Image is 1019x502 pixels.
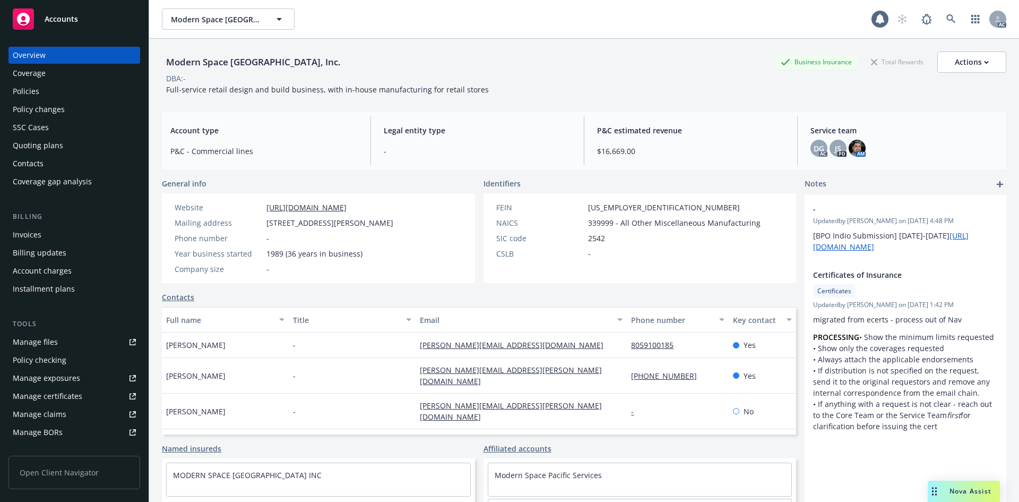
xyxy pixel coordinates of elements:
div: Summary of insurance [13,442,93,459]
a: Manage BORs [8,424,140,441]
button: Modern Space [GEOGRAPHIC_DATA], Inc. [162,8,295,30]
a: [PERSON_NAME][EMAIL_ADDRESS][DOMAIN_NAME] [420,340,612,350]
span: - [813,203,970,215]
div: Manage BORs [13,424,63,441]
button: Full name [162,307,289,333]
div: Modern Space [GEOGRAPHIC_DATA], Inc. [162,55,345,69]
a: - [631,406,642,416]
span: No [744,406,754,417]
span: - [588,248,591,259]
a: [PERSON_NAME][EMAIL_ADDRESS][PERSON_NAME][DOMAIN_NAME] [420,401,602,422]
span: Certificates of Insurance [813,269,970,280]
a: Coverage gap analysis [8,173,140,190]
a: Coverage [8,65,140,82]
a: Report a Bug [916,8,937,30]
div: Drag to move [928,481,941,502]
div: Tools [8,319,140,329]
div: Contacts [13,155,44,172]
a: Search [940,8,962,30]
span: $16,669.00 [597,146,784,157]
div: Mailing address [175,217,262,228]
div: Policies [13,83,39,100]
div: Title [293,314,400,326]
span: - [266,233,269,244]
div: Manage claims [13,406,66,423]
div: Coverage [13,65,46,82]
span: Service team [810,125,998,136]
span: - [293,406,296,417]
a: MODERN SPACE [GEOGRAPHIC_DATA] INC [173,470,322,480]
div: Invoices [13,226,41,243]
div: Policy checking [13,352,66,369]
span: Full-service retail design and build business, with in-house manufacturing for retail stores [166,84,489,95]
span: Account type [170,125,358,136]
span: - [293,370,296,381]
div: Certificates of InsuranceCertificatesUpdatedby [PERSON_NAME] on [DATE] 1:42 PMmigrated from ecert... [805,261,1006,440]
a: Policy changes [8,101,140,118]
div: Policy changes [13,101,65,118]
a: Contacts [8,155,140,172]
a: Named insureds [162,443,221,454]
a: Overview [8,47,140,64]
div: Email [420,314,611,326]
button: Actions [937,52,1006,73]
a: Start snowing [892,8,913,30]
div: NAICS [496,217,584,228]
span: Notes [805,178,826,191]
span: Accounts [45,15,78,23]
div: Year business started [175,248,262,259]
a: Policies [8,83,140,100]
a: Manage exposures [8,370,140,387]
span: [US_EMPLOYER_IDENTIFICATION_NUMBER] [588,202,740,213]
button: Key contact [729,307,796,333]
a: SSC Cases [8,119,140,136]
span: Updated by [PERSON_NAME] on [DATE] 4:48 PM [813,216,998,226]
div: Installment plans [13,280,75,297]
div: -Updatedby [PERSON_NAME] on [DATE] 4:48 PM[BPO Indio Submission] [DATE]-[DATE][URL][DOMAIN_NAME] [805,195,1006,261]
div: Billing updates [13,244,66,261]
a: Summary of insurance [8,442,140,459]
div: Account charges [13,262,72,279]
div: Key contact [733,314,780,326]
p: • Show the minimum limits requested • Show only the coverages requested • Always attach the appli... [813,331,998,432]
div: Phone number [175,233,262,244]
span: [STREET_ADDRESS][PERSON_NAME] [266,217,393,228]
span: Open Client Navigator [8,456,140,489]
span: General info [162,178,206,189]
img: photo [849,140,866,157]
span: 2542 [588,233,605,244]
em: first [947,410,961,420]
span: - [384,146,571,157]
span: Yes [744,370,756,381]
a: Policy checking [8,352,140,369]
a: Manage files [8,334,140,351]
span: 1989 (36 years in business) [266,248,362,259]
span: Nova Assist [949,487,991,496]
a: [URL][DOMAIN_NAME] [266,202,347,212]
div: CSLB [496,248,584,259]
a: add [994,178,1006,191]
button: Email [416,307,627,333]
span: Certificates [817,286,851,296]
button: Nova Assist [928,481,1000,502]
p: [BPO Indio Submission] [DATE]-[DATE] [813,230,998,252]
a: 8059100185 [631,340,682,350]
a: Affiliated accounts [483,443,551,454]
div: SSC Cases [13,119,49,136]
span: Yes [744,339,756,351]
div: Overview [13,47,46,64]
div: Coverage gap analysis [13,173,92,190]
a: Account charges [8,262,140,279]
span: 339999 - All Other Miscellaneous Manufacturing [588,217,761,228]
span: [PERSON_NAME] [166,339,226,351]
span: Modern Space [GEOGRAPHIC_DATA], Inc. [171,14,263,25]
span: Updated by [PERSON_NAME] on [DATE] 1:42 PM [813,300,998,310]
span: [PERSON_NAME] [166,370,226,381]
a: Manage certificates [8,388,140,405]
div: SIC code [496,233,584,244]
a: Quoting plans [8,137,140,154]
a: Modern Space Pacific Services [495,470,602,480]
a: Invoices [8,226,140,243]
a: Installment plans [8,280,140,297]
